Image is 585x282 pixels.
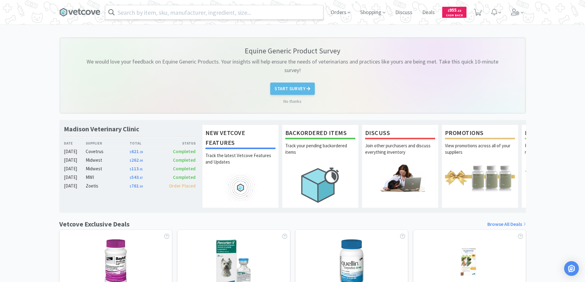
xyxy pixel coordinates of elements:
[130,159,131,163] span: $
[86,174,130,181] div: MWI
[86,140,130,146] div: Supplier
[130,140,163,146] div: Total
[487,220,526,228] a: Browse All Deals
[173,174,196,180] span: Completed
[446,14,463,18] span: Cash Back
[169,183,196,189] span: Order Placed
[130,183,143,189] span: 761
[205,152,275,174] p: Track the latest Vetcove Features and Updates
[64,148,86,155] div: [DATE]
[64,156,196,164] a: [DATE]Midwest$262.00Completed
[365,164,435,192] img: hero_discuss.png
[420,10,437,15] a: Deals
[457,9,461,13] span: . 22
[139,159,143,163] span: . 00
[445,142,515,164] p: View promotions across all of your suppliers
[448,9,449,13] span: $
[442,4,466,21] a: $955.22Cash Back
[173,157,196,163] span: Completed
[130,184,131,188] span: $
[445,128,515,139] h1: Promotions
[205,128,275,149] h1: New Vetcove Features
[270,83,314,95] button: Start Survey
[64,156,86,164] div: [DATE]
[64,165,86,172] div: [DATE]
[202,125,279,208] a: New Vetcove FeaturesTrack the latest Vetcove Features and Updates
[139,167,143,171] span: . 01
[130,167,131,171] span: $
[285,142,355,164] p: Track your pending backordered items
[139,176,143,180] span: . 97
[205,174,275,202] img: hero_feature_roadmap.png
[86,156,130,164] div: Midwest
[139,150,143,154] span: . 39
[365,128,435,139] h1: Discuss
[64,165,196,172] a: [DATE]Midwest$113.01Completed
[448,7,461,13] span: 955
[442,125,518,208] a: PromotionsView promotions across all of your suppliers
[86,182,130,190] div: Zoetis
[130,166,143,172] span: 113
[285,164,355,206] img: hero_backorders.png
[130,176,131,180] span: $
[283,98,302,105] a: No thanks
[86,165,130,172] div: Midwest
[173,149,196,154] span: Completed
[79,57,506,75] p: We would love your feedback on Equine Generic Products. Your insights will help ensure the needs ...
[139,184,143,188] span: . 50
[105,5,323,19] input: Search by item, sku, manufacturer, ingredient, size...
[64,174,86,181] div: [DATE]
[393,10,415,15] a: Discuss
[282,125,359,208] a: Backordered ItemsTrack your pending backordered items
[86,148,130,155] div: Covetrus
[163,140,196,146] div: Status
[130,149,143,154] span: 621
[59,219,130,230] h1: Vetcove Exclusive Deals
[64,125,139,133] h1: Madison Veterinary Clinic
[130,157,143,163] span: 262
[245,46,340,56] p: Equine Generic Product Survey
[564,261,579,276] div: Open Intercom Messenger
[130,150,131,154] span: $
[64,182,196,190] a: [DATE]Zoetis$761.50Order Placed
[64,174,196,181] a: [DATE]MWI$543.97Completed
[365,142,435,164] p: Join other purchasers and discuss everything inventory
[130,174,143,180] span: 543
[64,182,86,190] div: [DATE]
[285,128,355,139] h1: Backordered Items
[362,125,439,208] a: DiscussJoin other purchasers and discuss everything inventory
[445,164,515,192] img: hero_promotions.png
[64,140,86,146] div: Date
[64,148,196,155] a: [DATE]Covetrus$621.39Completed
[173,166,196,172] span: Completed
